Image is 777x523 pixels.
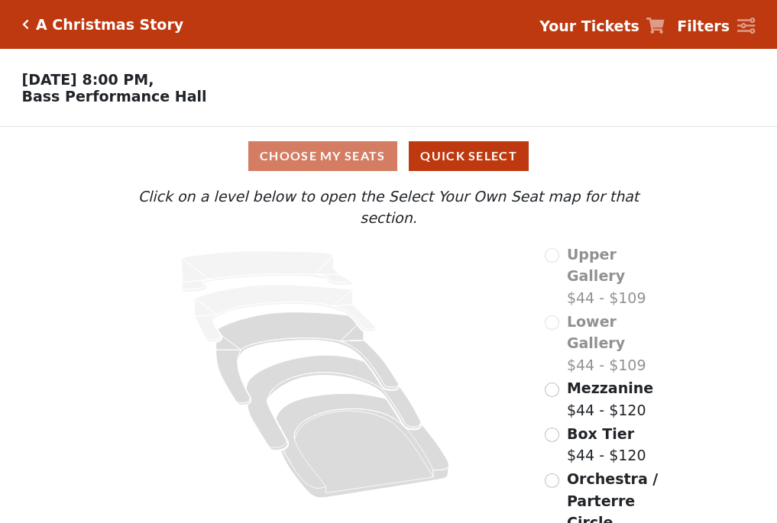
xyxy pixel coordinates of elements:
[567,423,646,467] label: $44 - $120
[22,19,29,30] a: Click here to go back to filters
[567,379,653,396] span: Mezzanine
[182,251,353,292] path: Upper Gallery - Seats Available: 0
[195,285,376,342] path: Lower Gallery - Seats Available: 0
[567,377,653,421] label: $44 - $120
[677,18,730,34] strong: Filters
[36,16,183,34] h5: A Christmas Story
[567,311,669,376] label: $44 - $109
[539,15,665,37] a: Your Tickets
[567,246,625,285] span: Upper Gallery
[539,18,639,34] strong: Your Tickets
[567,313,625,352] span: Lower Gallery
[567,244,669,309] label: $44 - $109
[108,186,669,229] p: Click on a level below to open the Select Your Own Seat map for that section.
[277,393,450,498] path: Orchestra / Parterre Circle - Seats Available: 151
[567,425,634,442] span: Box Tier
[677,15,755,37] a: Filters
[409,141,529,171] button: Quick Select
